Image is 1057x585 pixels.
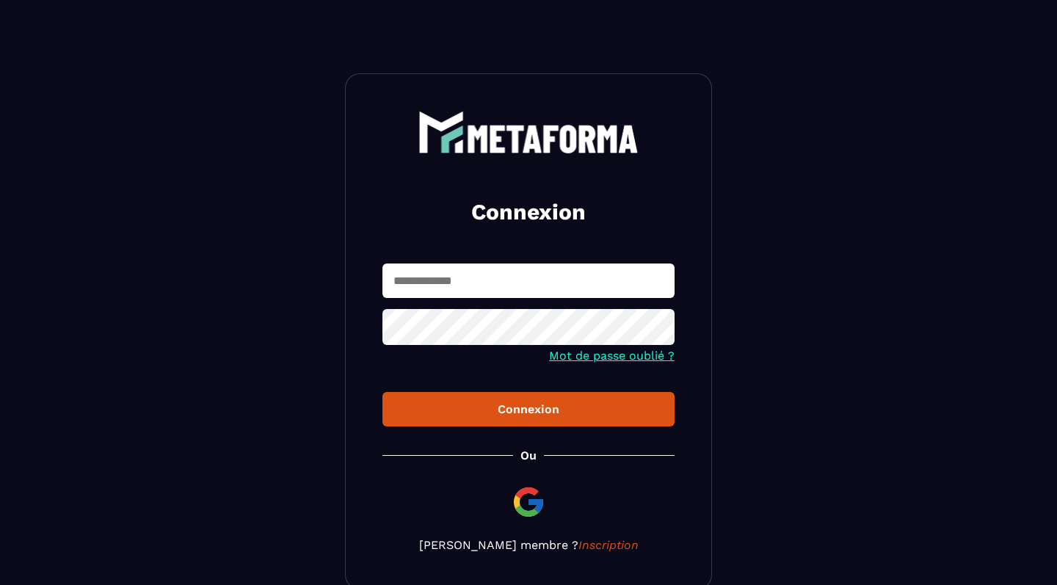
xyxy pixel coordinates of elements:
img: logo [418,111,639,153]
p: [PERSON_NAME] membre ? [382,538,675,552]
a: logo [382,111,675,153]
button: Connexion [382,392,675,426]
a: Mot de passe oublié ? [549,349,675,363]
a: Inscription [578,538,639,552]
img: google [511,484,546,520]
div: Connexion [394,402,663,416]
p: Ou [520,448,537,462]
h2: Connexion [400,197,657,227]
